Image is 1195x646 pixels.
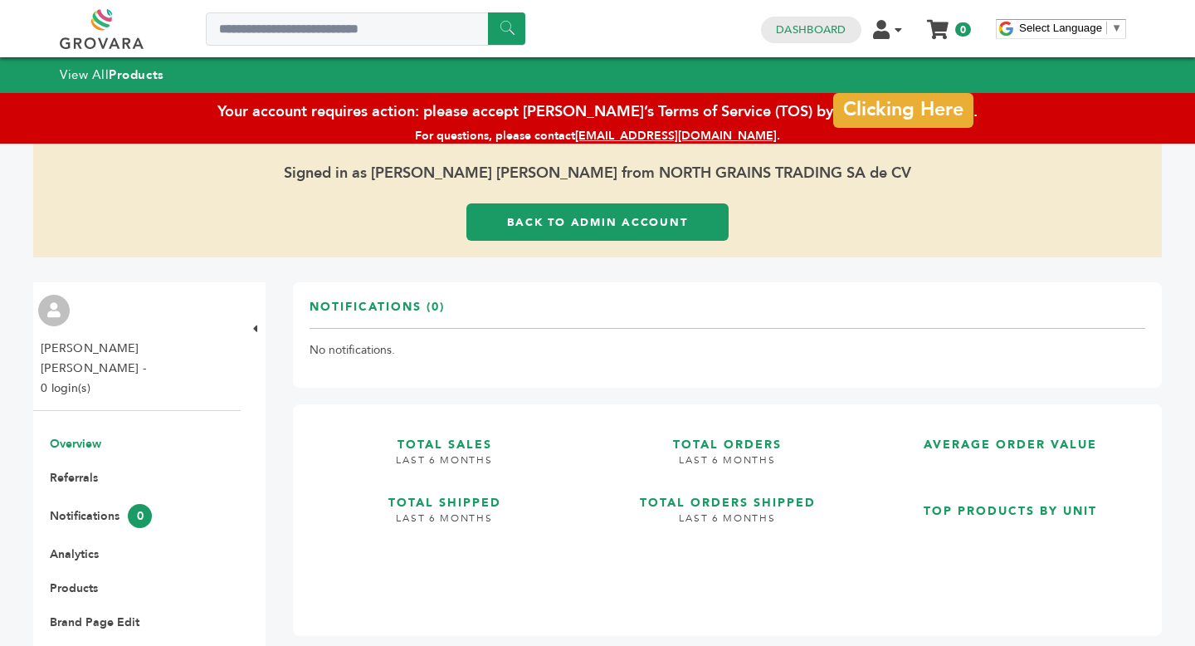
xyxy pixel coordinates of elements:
a: Brand Page Edit [50,614,139,630]
span: Select Language [1019,22,1102,34]
td: No notifications. [310,329,1145,372]
img: profile.png [38,295,70,326]
a: [EMAIL_ADDRESS][DOMAIN_NAME] [575,128,777,144]
h3: TOTAL ORDERS SHIPPED [593,479,862,511]
h3: TOTAL ORDERS [593,421,862,453]
a: Clicking Here [833,92,973,127]
h4: LAST 6 MONTHS [593,511,862,538]
h3: TOTAL SHIPPED [310,479,579,511]
span: ​ [1106,22,1107,34]
a: Products [50,580,98,596]
a: Select Language​ [1019,22,1122,34]
strong: Products [109,66,163,83]
span: ▼ [1111,22,1122,34]
h4: LAST 6 MONTHS [310,453,579,480]
h3: TOP PRODUCTS BY UNIT [876,487,1145,520]
h3: Notifications (0) [310,299,445,328]
a: Back to Admin Account [466,203,729,241]
a: TOP PRODUCTS BY UNIT [876,487,1145,606]
a: Dashboard [776,22,846,37]
a: View AllProducts [60,66,164,83]
a: Referrals [50,470,98,486]
a: AVERAGE ORDER VALUE [876,421,1145,474]
li: [PERSON_NAME] [PERSON_NAME] - 0 login(s) [41,339,236,399]
h3: TOTAL SALES [310,421,579,453]
h3: AVERAGE ORDER VALUE [876,421,1145,453]
a: Notifications0 [50,508,152,524]
a: TOTAL SALES LAST 6 MONTHS TOTAL SHIPPED LAST 6 MONTHS [310,421,579,606]
a: TOTAL ORDERS LAST 6 MONTHS TOTAL ORDERS SHIPPED LAST 6 MONTHS [593,421,862,606]
span: 0 [128,504,152,528]
a: My Cart [929,15,948,32]
span: Signed in as [PERSON_NAME] [PERSON_NAME] from NORTH GRAINS TRADING SA de CV [33,144,1162,203]
h4: LAST 6 MONTHS [593,453,862,480]
h4: LAST 6 MONTHS [310,511,579,538]
a: Overview [50,436,101,452]
a: Analytics [50,546,99,562]
input: Search a product or brand... [206,12,525,46]
span: 0 [955,22,971,37]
